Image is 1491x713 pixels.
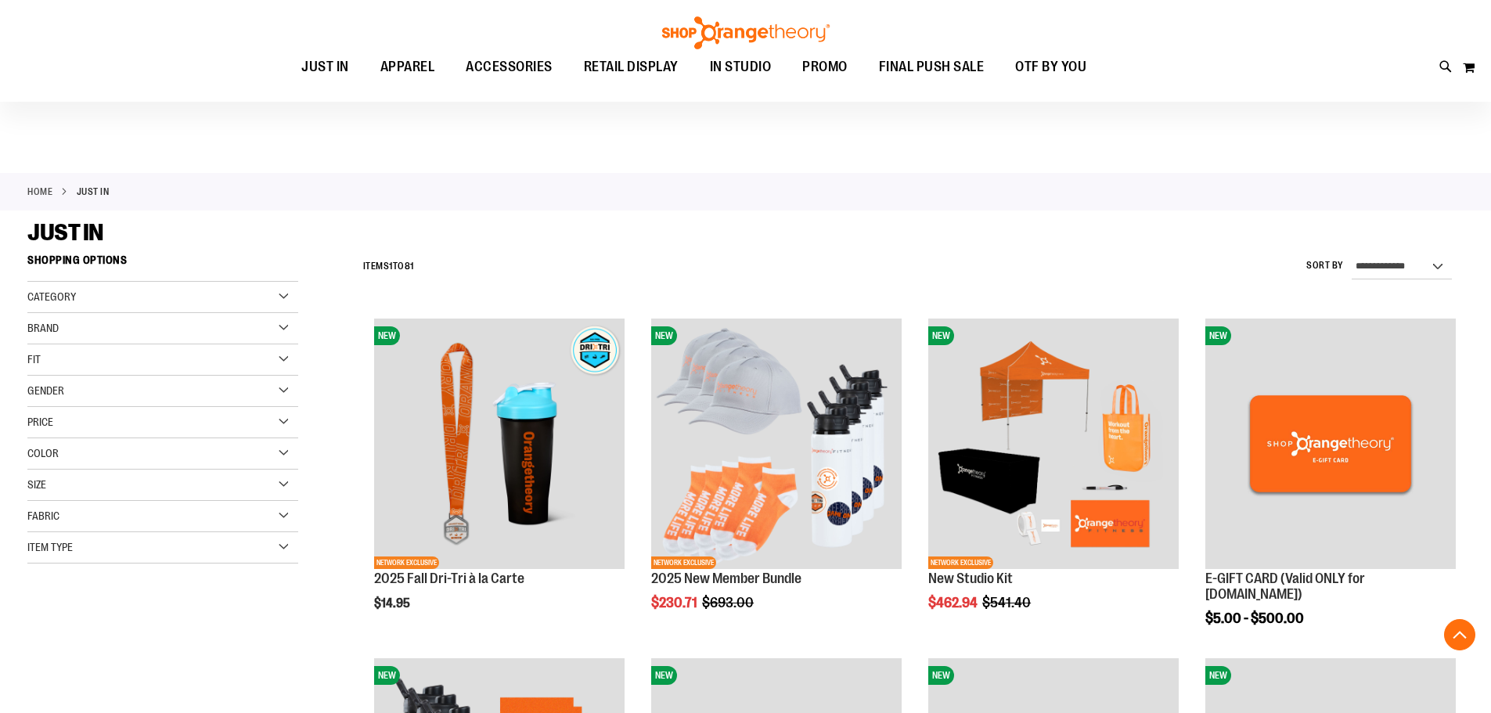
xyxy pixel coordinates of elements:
[27,478,46,491] span: Size
[651,319,902,571] a: 2025 New Member BundleNEWNETWORK EXCLUSIVE
[643,311,909,650] div: product
[363,254,414,279] h2: Items to
[374,326,400,345] span: NEW
[920,311,1187,650] div: product
[27,353,41,366] span: Fit
[928,319,1179,569] img: New Studio Kit
[374,666,400,685] span: NEW
[651,326,677,345] span: NEW
[27,290,76,303] span: Category
[27,247,298,282] strong: Shopping Options
[982,595,1033,610] span: $541.40
[928,571,1013,586] a: New Studio Kit
[651,595,700,610] span: $230.71
[928,595,980,610] span: $462.94
[374,556,439,569] span: NETWORK EXCLUSIVE
[928,556,993,569] span: NETWORK EXCLUSIVE
[374,596,412,610] span: $14.95
[1205,326,1231,345] span: NEW
[389,261,393,272] span: 1
[405,261,414,272] span: 81
[1205,666,1231,685] span: NEW
[374,571,524,586] a: 2025 Fall Dri-Tri à la Carte
[27,447,59,459] span: Color
[1444,619,1475,650] button: Back To Top
[694,49,787,85] a: IN STUDIO
[1205,319,1456,571] a: E-GIFT CARD (Valid ONLY for ShopOrangetheory.com)NEW
[301,49,349,85] span: JUST IN
[27,541,73,553] span: Item Type
[928,319,1179,571] a: New Studio KitNEWNETWORK EXCLUSIVE
[27,510,59,522] span: Fabric
[787,49,863,85] a: PROMO
[77,185,110,199] strong: JUST IN
[651,556,716,569] span: NETWORK EXCLUSIVE
[365,49,451,85] a: APPAREL
[27,322,59,334] span: Brand
[374,319,625,569] img: 2025 Fall Dri-Tri à la Carte
[27,185,52,199] a: Home
[863,49,1000,85] a: FINAL PUSH SALE
[702,595,756,610] span: $693.00
[1015,49,1086,85] span: OTF BY YOU
[27,416,53,428] span: Price
[1205,319,1456,569] img: E-GIFT CARD (Valid ONLY for ShopOrangetheory.com)
[651,666,677,685] span: NEW
[928,326,954,345] span: NEW
[660,16,832,49] img: Shop Orangetheory
[568,49,694,85] a: RETAIL DISPLAY
[1205,571,1365,602] a: E-GIFT CARD (Valid ONLY for [DOMAIN_NAME])
[928,666,954,685] span: NEW
[1197,311,1464,665] div: product
[710,49,772,85] span: IN STUDIO
[651,319,902,569] img: 2025 New Member Bundle
[1205,610,1304,626] span: $5.00 - $500.00
[27,219,103,246] span: JUST IN
[286,49,365,85] a: JUST IN
[380,49,435,85] span: APPAREL
[450,49,568,85] a: ACCESSORIES
[466,49,553,85] span: ACCESSORIES
[374,319,625,571] a: 2025 Fall Dri-Tri à la CarteNEWNETWORK EXCLUSIVE
[584,49,679,85] span: RETAIL DISPLAY
[651,571,801,586] a: 2025 New Member Bundle
[999,49,1102,85] a: OTF BY YOU
[1306,259,1344,272] label: Sort By
[27,384,64,397] span: Gender
[366,311,632,650] div: product
[879,49,985,85] span: FINAL PUSH SALE
[802,49,848,85] span: PROMO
